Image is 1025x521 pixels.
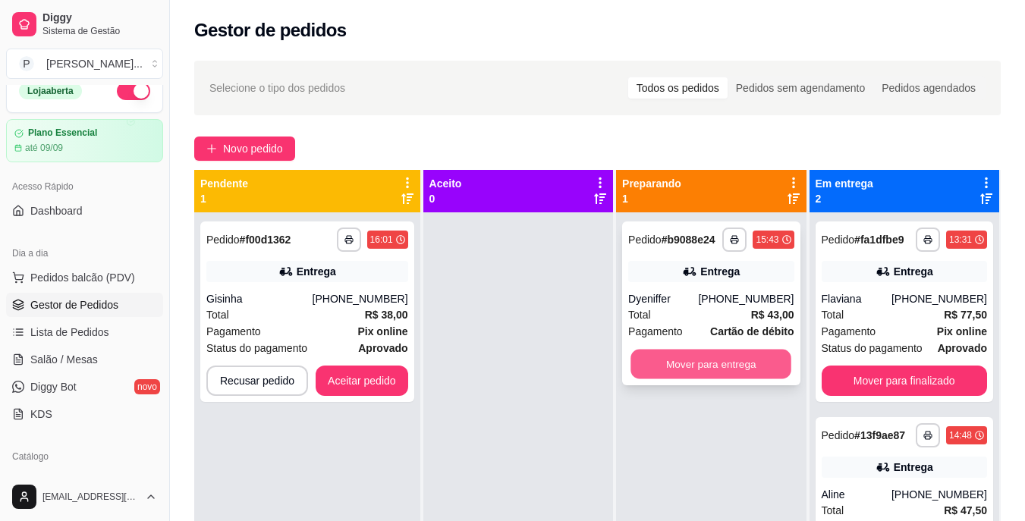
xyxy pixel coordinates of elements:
[25,142,63,154] article: até 09/09
[628,323,683,340] span: Pagamento
[206,323,261,340] span: Pagamento
[628,234,662,246] span: Pedido
[297,264,336,279] div: Entrega
[30,379,77,394] span: Diggy Bot
[937,325,987,337] strong: Pix online
[891,291,987,306] div: [PHONE_NUMBER]
[223,140,283,157] span: Novo pedido
[816,191,873,206] p: 2
[891,487,987,502] div: [PHONE_NUMBER]
[894,264,933,279] div: Entrega
[944,504,987,516] strong: R$ 47,50
[313,291,408,306] div: [PHONE_NUMBER]
[628,77,728,99] div: Todos os pedidos
[822,306,844,323] span: Total
[429,191,462,206] p: 0
[209,80,345,96] span: Selecione o tipo dos pedidos
[854,429,905,441] strong: # 13f9ae87
[206,234,240,246] span: Pedido
[194,18,347,42] h2: Gestor de pedidos
[894,460,933,475] div: Entrega
[206,340,307,356] span: Status do pagamento
[117,82,150,100] button: Alterar Status
[710,325,794,337] strong: Cartão de débito
[429,176,462,191] p: Aceito
[365,309,408,321] strong: R$ 38,00
[42,491,139,503] span: [EMAIL_ADDRESS][DOMAIN_NAME]
[19,83,82,99] div: Loja aberta
[6,199,163,223] a: Dashboard
[200,176,248,191] p: Pendente
[6,444,163,469] div: Catálogo
[30,406,52,422] span: KDS
[206,143,217,154] span: plus
[6,293,163,317] a: Gestor de Pedidos
[873,77,984,99] div: Pedidos agendados
[30,297,118,312] span: Gestor de Pedidos
[6,347,163,372] a: Salão / Mesas
[357,325,407,337] strong: Pix online
[240,234,291,246] strong: # f00d1362
[822,429,855,441] span: Pedido
[370,234,393,246] div: 16:01
[30,270,135,285] span: Pedidos balcão (PDV)
[822,502,844,519] span: Total
[42,11,157,25] span: Diggy
[822,234,855,246] span: Pedido
[6,241,163,265] div: Dia a dia
[6,320,163,344] a: Lista de Pedidos
[700,264,740,279] div: Entrega
[822,366,987,396] button: Mover para finalizado
[30,325,109,340] span: Lista de Pedidos
[622,191,681,206] p: 1
[6,6,163,42] a: DiggySistema de Gestão
[6,49,163,79] button: Select a team
[200,191,248,206] p: 1
[6,174,163,199] div: Acesso Rápido
[628,291,698,306] div: Dyeniffer
[822,291,891,306] div: Flaviana
[42,25,157,37] span: Sistema de Gestão
[822,340,923,356] span: Status do pagamento
[6,119,163,162] a: Plano Essencialaté 09/09
[756,234,778,246] div: 15:43
[822,487,891,502] div: Aline
[822,323,876,340] span: Pagamento
[816,176,873,191] p: Em entrega
[949,234,972,246] div: 13:31
[944,309,987,321] strong: R$ 77,50
[206,366,308,396] button: Recusar pedido
[358,342,407,354] strong: aprovado
[628,306,651,323] span: Total
[19,56,34,71] span: P
[6,402,163,426] a: KDS
[6,375,163,399] a: Diggy Botnovo
[854,234,904,246] strong: # fa1dfbe9
[728,77,873,99] div: Pedidos sem agendamento
[662,234,715,246] strong: # b9088e24
[28,127,97,139] article: Plano Essencial
[938,342,987,354] strong: aprovado
[30,352,98,367] span: Salão / Mesas
[751,309,794,321] strong: R$ 43,00
[630,350,791,379] button: Mover para entrega
[30,203,83,218] span: Dashboard
[206,306,229,323] span: Total
[46,56,143,71] div: [PERSON_NAME] ...
[206,291,313,306] div: Gisinha
[316,366,408,396] button: Aceitar pedido
[6,265,163,290] button: Pedidos balcão (PDV)
[6,479,163,515] button: [EMAIL_ADDRESS][DOMAIN_NAME]
[949,429,972,441] div: 14:48
[622,176,681,191] p: Preparando
[194,137,295,161] button: Novo pedido
[698,291,794,306] div: [PHONE_NUMBER]
[6,469,163,493] a: Produtos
